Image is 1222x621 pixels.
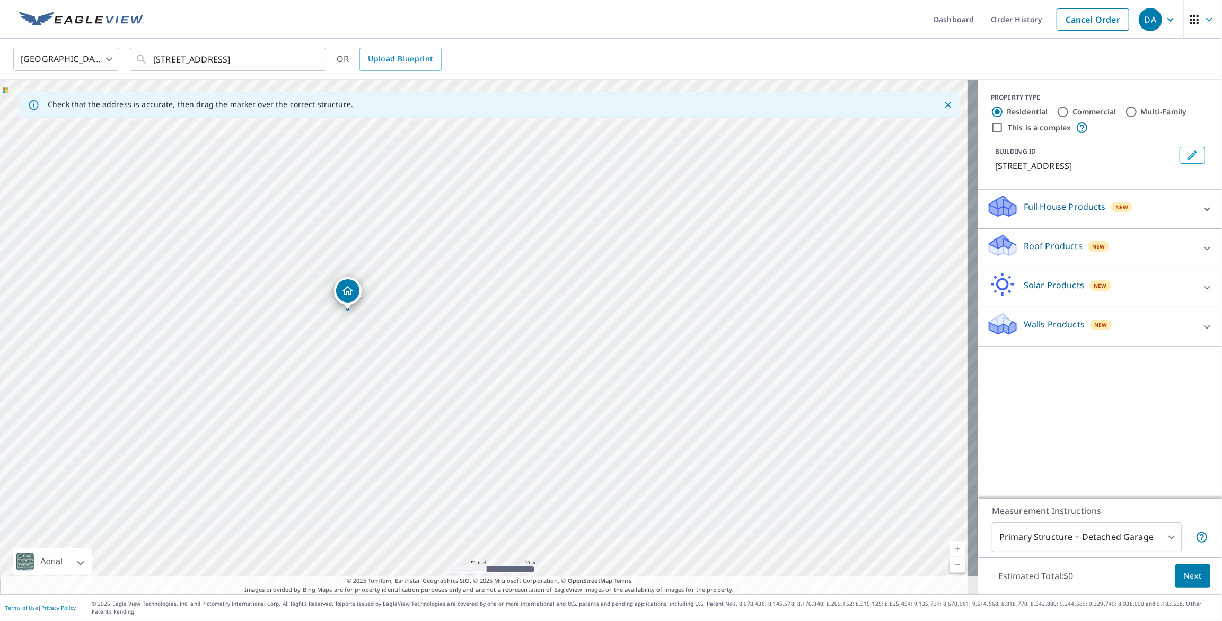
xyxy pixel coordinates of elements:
div: Full House ProductsNew [987,194,1214,224]
a: Upload Blueprint [359,48,441,71]
p: [STREET_ADDRESS] [995,159,1175,172]
p: BUILDING ID [995,147,1036,156]
a: Current Level 19, Zoom Out [950,557,965,573]
label: This is a complex [1008,122,1071,133]
span: Your report will include the primary structure and a detached garage if one exists. [1195,531,1208,544]
div: Walls ProductsNew [987,312,1214,342]
span: Next [1184,570,1202,583]
img: EV Logo [19,12,144,28]
p: Walls Products [1024,318,1085,331]
div: Aerial [37,548,66,575]
button: Next [1175,564,1210,588]
p: | [5,605,76,611]
button: Close [941,98,955,112]
p: Roof Products [1024,239,1083,252]
p: Full House Products [1024,200,1106,213]
span: New [1115,203,1129,211]
div: Primary Structure + Detached Garage [992,522,1182,552]
p: Solar Products [1024,279,1084,291]
span: New [1094,321,1107,329]
p: Estimated Total: $0 [990,564,1082,588]
p: Measurement Instructions [992,504,1208,517]
div: Roof ProductsNew [987,233,1214,263]
a: Privacy Policy [41,604,76,611]
p: © 2025 Eagle View Technologies, Inc. and Pictometry International Corp. All Rights Reserved. Repo... [92,600,1217,616]
p: Check that the address is accurate, then drag the marker over the correct structure. [48,100,353,109]
div: Solar ProductsNew [987,272,1214,303]
span: Upload Blueprint [368,52,433,66]
div: PROPERTY TYPE [991,93,1209,102]
div: OR [337,48,442,71]
input: Search by address or latitude-longitude [153,45,304,74]
a: Terms [614,576,631,584]
button: Edit building 1 [1180,147,1205,164]
div: [GEOGRAPHIC_DATA] [13,45,119,74]
label: Commercial [1072,107,1116,117]
span: © 2025 TomTom, Earthstar Geographics SIO, © 2025 Microsoft Corporation, © [347,576,631,585]
div: DA [1139,8,1162,31]
span: New [1092,242,1105,251]
label: Multi-Family [1141,107,1187,117]
a: Cancel Order [1057,8,1129,31]
a: OpenStreetMap [568,576,612,584]
a: Current Level 19, Zoom In [950,541,965,557]
span: New [1094,281,1107,290]
a: Terms of Use [5,604,38,611]
div: Aerial [13,548,92,575]
label: Residential [1007,107,1048,117]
